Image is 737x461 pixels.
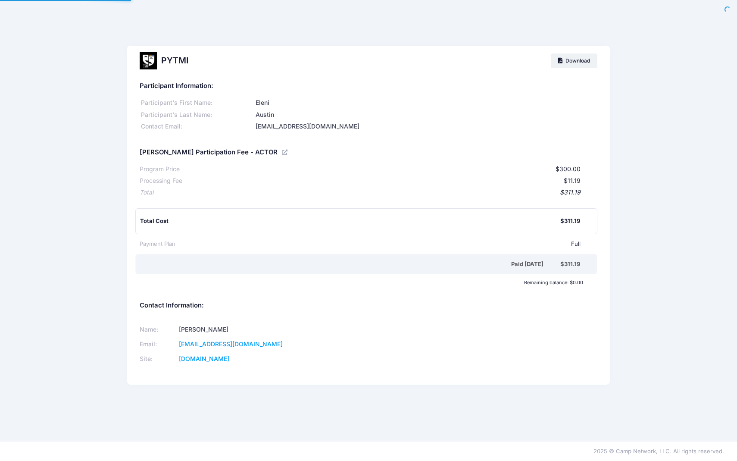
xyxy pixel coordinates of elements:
div: Total [140,188,153,197]
span: 2025 © Camp Network, LLC. All rights reserved. [593,448,724,455]
div: $311.19 [560,260,580,269]
a: [DOMAIN_NAME] [179,355,229,362]
div: Processing Fee [140,176,182,185]
div: Paid [DATE] [141,260,560,269]
div: Full [175,240,581,248]
div: Eleni [254,98,597,107]
div: $311.19 [153,188,581,197]
td: Name: [140,323,176,337]
div: Payment Plan [140,240,175,248]
div: Total Cost [140,217,560,226]
h5: Contact Information: [140,302,597,310]
div: Program Price [140,165,180,174]
td: Email: [140,337,176,352]
span: $300.00 [556,165,581,172]
div: Austin [254,110,597,119]
h5: [PERSON_NAME] Participation Fee - ACTOR [140,149,278,157]
div: [EMAIL_ADDRESS][DOMAIN_NAME] [254,122,597,131]
a: Download [551,53,597,68]
div: Remaining balance: $0.00 [135,280,587,285]
td: [PERSON_NAME] [176,323,357,337]
a: View Registration Details [282,148,289,156]
h2: PYTMI [161,56,188,66]
a: [EMAIL_ADDRESS][DOMAIN_NAME] [179,340,283,348]
td: Site: [140,351,176,366]
div: $11.19 [182,176,581,185]
div: Participant's Last Name: [140,110,254,119]
div: Participant's First Name: [140,98,254,107]
h5: Participant Information: [140,82,597,90]
div: $311.19 [560,217,580,226]
div: Contact Email: [140,122,254,131]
